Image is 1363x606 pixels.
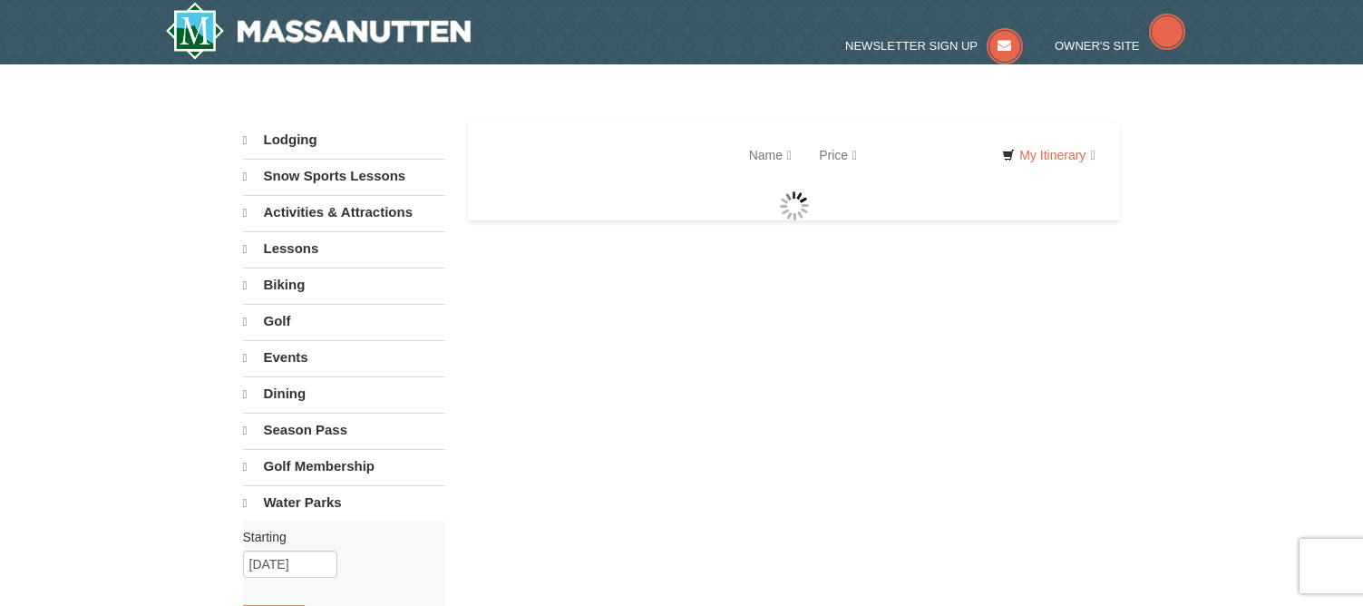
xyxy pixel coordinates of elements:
a: My Itinerary [990,142,1106,169]
a: Snow Sports Lessons [243,159,445,193]
a: Activities & Attractions [243,195,445,230]
label: Starting [243,528,432,546]
a: Events [243,340,445,375]
a: Name [735,137,805,173]
a: Lessons [243,231,445,266]
a: Season Pass [243,413,445,447]
a: Golf [243,304,445,338]
a: Dining [243,376,445,411]
img: Massanutten Resort Logo [165,2,472,60]
a: Water Parks [243,485,445,520]
a: Newsletter Sign Up [845,39,1023,53]
a: Golf Membership [243,449,445,484]
span: Newsletter Sign Up [845,39,978,53]
a: Price [805,137,871,173]
a: Massanutten Resort [165,2,472,60]
span: Owner's Site [1055,39,1140,53]
a: Owner's Site [1055,39,1185,53]
a: Lodging [243,123,445,157]
a: Biking [243,268,445,302]
img: wait gif [780,191,809,220]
